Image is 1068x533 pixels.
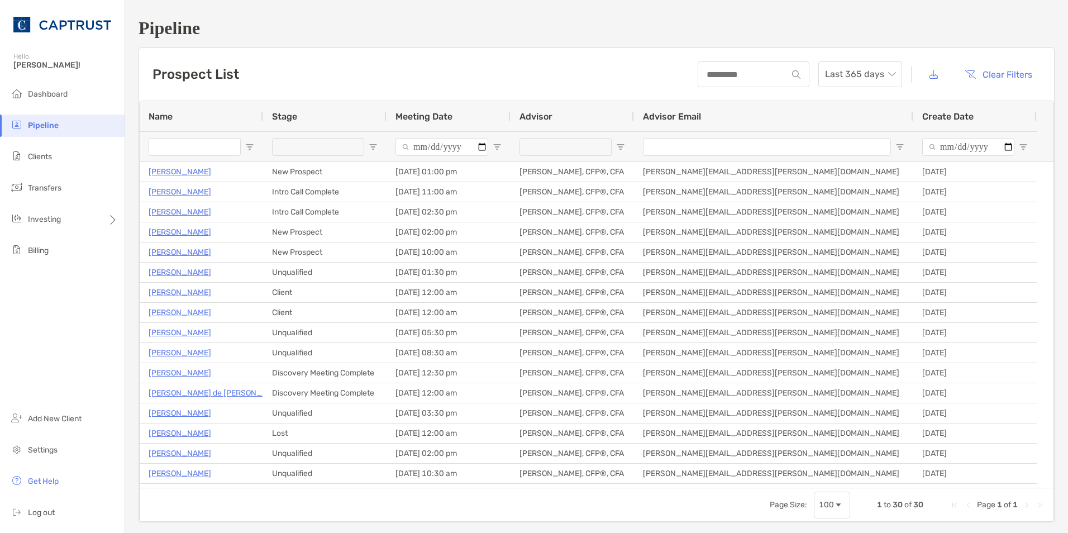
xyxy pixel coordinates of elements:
[387,444,511,463] div: [DATE] 02:00 pm
[10,474,23,487] img: get-help icon
[792,70,800,79] img: input icon
[245,142,254,151] button: Open Filter Menu
[511,484,634,503] div: [PERSON_NAME], CFP®, CFA
[493,142,502,151] button: Open Filter Menu
[634,202,913,222] div: [PERSON_NAME][EMAIL_ADDRESS][PERSON_NAME][DOMAIN_NAME]
[511,202,634,222] div: [PERSON_NAME], CFP®, CFA
[395,111,452,122] span: Meeting Date
[1013,500,1018,510] span: 1
[10,180,23,194] img: transfers icon
[519,111,552,122] span: Advisor
[977,500,995,510] span: Page
[28,246,49,255] span: Billing
[634,403,913,423] div: [PERSON_NAME][EMAIL_ADDRESS][PERSON_NAME][DOMAIN_NAME]
[149,406,211,420] a: [PERSON_NAME]
[28,215,61,224] span: Investing
[28,89,68,99] span: Dashboard
[1004,500,1011,510] span: of
[149,446,211,460] a: [PERSON_NAME]
[149,366,211,380] p: [PERSON_NAME]
[913,343,1037,363] div: [DATE]
[149,467,211,480] a: [PERSON_NAME]
[272,111,297,122] span: Stage
[10,505,23,518] img: logout icon
[263,242,387,262] div: New Prospect
[825,62,895,87] span: Last 365 days
[149,245,211,259] a: [PERSON_NAME]
[1022,501,1031,510] div: Next Page
[893,500,903,510] span: 30
[10,149,23,163] img: clients icon
[387,162,511,182] div: [DATE] 01:00 pm
[913,423,1037,443] div: [DATE]
[149,165,211,179] a: [PERSON_NAME]
[387,242,511,262] div: [DATE] 10:00 am
[819,500,834,510] div: 100
[913,162,1037,182] div: [DATE]
[997,500,1002,510] span: 1
[634,383,913,403] div: [PERSON_NAME][EMAIL_ADDRESS][PERSON_NAME][DOMAIN_NAME]
[922,111,974,122] span: Create Date
[263,182,387,202] div: Intro Call Complete
[643,138,891,156] input: Advisor Email Filter Input
[634,303,913,322] div: [PERSON_NAME][EMAIL_ADDRESS][PERSON_NAME][DOMAIN_NAME]
[511,423,634,443] div: [PERSON_NAME], CFP®, CFA
[149,285,211,299] a: [PERSON_NAME]
[511,444,634,463] div: [PERSON_NAME], CFP®, CFA
[634,323,913,342] div: [PERSON_NAME][EMAIL_ADDRESS][PERSON_NAME][DOMAIN_NAME]
[28,508,55,517] span: Log out
[1036,501,1045,510] div: Last Page
[913,303,1037,322] div: [DATE]
[387,343,511,363] div: [DATE] 08:30 am
[263,383,387,403] div: Discovery Meeting Complete
[884,500,891,510] span: to
[263,222,387,242] div: New Prospect
[149,306,211,320] a: [PERSON_NAME]
[913,383,1037,403] div: [DATE]
[13,4,111,45] img: CAPTRUST Logo
[10,442,23,456] img: settings icon
[634,242,913,262] div: [PERSON_NAME][EMAIL_ADDRESS][PERSON_NAME][DOMAIN_NAME]
[149,185,211,199] p: [PERSON_NAME]
[28,414,82,423] span: Add New Client
[149,138,241,156] input: Name Filter Input
[10,212,23,225] img: investing icon
[511,403,634,423] div: [PERSON_NAME], CFP®, CFA
[634,464,913,483] div: [PERSON_NAME][EMAIL_ADDRESS][PERSON_NAME][DOMAIN_NAME]
[387,283,511,302] div: [DATE] 12:00 am
[149,225,211,239] a: [PERSON_NAME]
[387,323,511,342] div: [DATE] 05:30 pm
[511,464,634,483] div: [PERSON_NAME], CFP®, CFA
[634,343,913,363] div: [PERSON_NAME][EMAIL_ADDRESS][PERSON_NAME][DOMAIN_NAME]
[149,205,211,219] p: [PERSON_NAME]
[913,403,1037,423] div: [DATE]
[616,142,625,151] button: Open Filter Menu
[956,62,1041,87] button: Clear Filters
[387,484,511,503] div: [DATE] 12:00 pm
[152,66,239,82] h3: Prospect List
[28,152,52,161] span: Clients
[877,500,882,510] span: 1
[511,343,634,363] div: [PERSON_NAME], CFP®, CFA
[387,222,511,242] div: [DATE] 02:00 pm
[634,423,913,443] div: [PERSON_NAME][EMAIL_ADDRESS][PERSON_NAME][DOMAIN_NAME]
[149,426,211,440] p: [PERSON_NAME]
[950,501,959,510] div: First Page
[28,477,59,486] span: Get Help
[634,283,913,302] div: [PERSON_NAME][EMAIL_ADDRESS][PERSON_NAME][DOMAIN_NAME]
[263,403,387,423] div: Unqualified
[149,326,211,340] a: [PERSON_NAME]
[634,222,913,242] div: [PERSON_NAME][EMAIL_ADDRESS][PERSON_NAME][DOMAIN_NAME]
[634,162,913,182] div: [PERSON_NAME][EMAIL_ADDRESS][PERSON_NAME][DOMAIN_NAME]
[634,263,913,282] div: [PERSON_NAME][EMAIL_ADDRESS][PERSON_NAME][DOMAIN_NAME]
[13,60,118,70] span: [PERSON_NAME]!
[387,363,511,383] div: [DATE] 12:30 pm
[263,343,387,363] div: Unqualified
[149,386,286,400] p: [PERSON_NAME] de [PERSON_NAME]
[387,383,511,403] div: [DATE] 12:00 am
